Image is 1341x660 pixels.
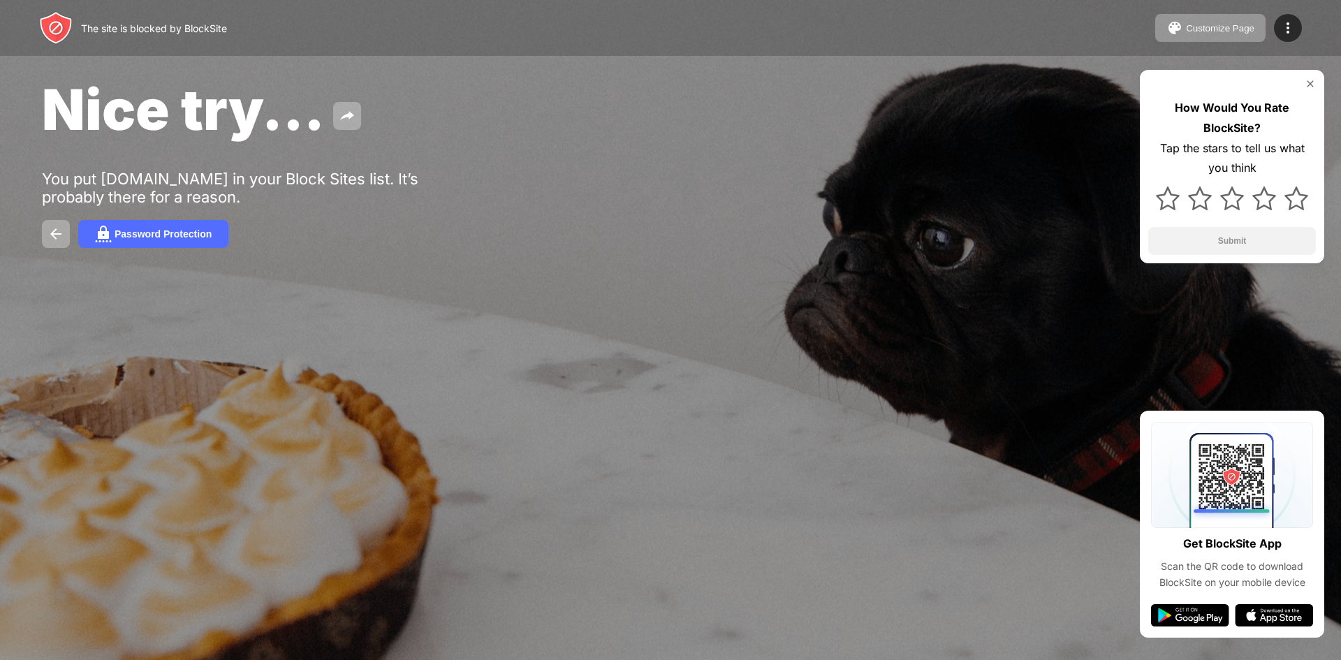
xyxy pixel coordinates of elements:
[1220,186,1244,210] img: star.svg
[47,226,64,242] img: back.svg
[39,11,73,45] img: header-logo.svg
[1155,14,1266,42] button: Customize Page
[1148,98,1316,138] div: How Would You Rate BlockSite?
[1151,422,1313,528] img: qrcode.svg
[1186,23,1254,34] div: Customize Page
[1148,138,1316,179] div: Tap the stars to tell us what you think
[1235,604,1313,626] img: app-store.svg
[78,220,228,248] button: Password Protection
[1183,534,1282,554] div: Get BlockSite App
[42,170,474,206] div: You put [DOMAIN_NAME] in your Block Sites list. It’s probably there for a reason.
[1148,227,1316,255] button: Submit
[1156,186,1180,210] img: star.svg
[115,228,212,240] div: Password Protection
[1284,186,1308,210] img: star.svg
[95,226,112,242] img: password.svg
[1252,186,1276,210] img: star.svg
[1151,559,1313,590] div: Scan the QR code to download BlockSite on your mobile device
[81,22,227,34] div: The site is blocked by BlockSite
[1280,20,1296,36] img: menu-icon.svg
[1305,78,1316,89] img: rate-us-close.svg
[339,108,356,124] img: share.svg
[1166,20,1183,36] img: pallet.svg
[42,75,325,143] span: Nice try...
[1151,604,1229,626] img: google-play.svg
[1188,186,1212,210] img: star.svg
